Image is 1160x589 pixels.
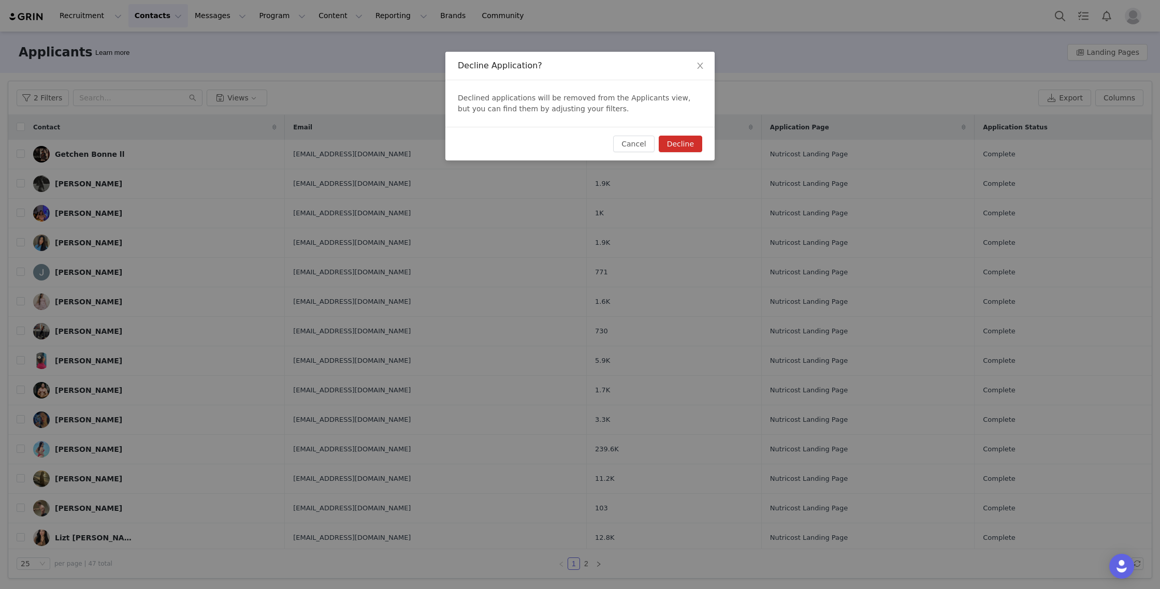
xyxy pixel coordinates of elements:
div: Decline Application? [458,60,702,71]
i: icon: close [696,62,704,70]
button: Decline [659,136,702,152]
button: Cancel [613,136,654,152]
div: Open Intercom Messenger [1109,554,1134,579]
button: Close [686,52,715,81]
div: Declined applications will be removed from the Applicants view, but you can find them by adjustin... [445,80,715,127]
